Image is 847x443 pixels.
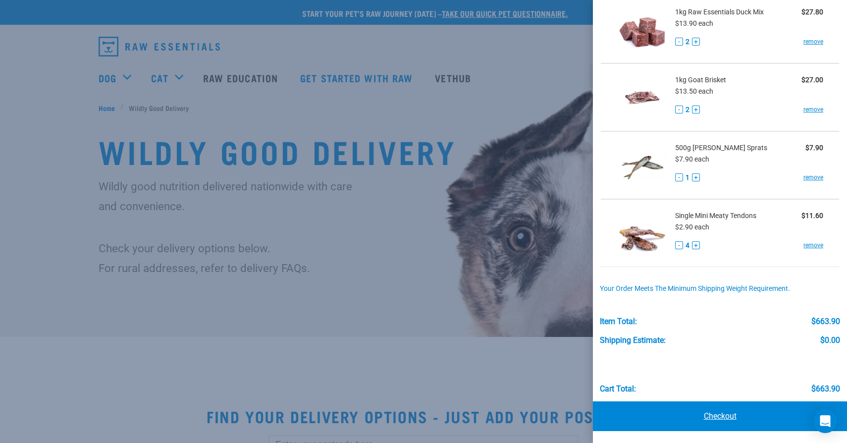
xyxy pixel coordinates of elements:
button: - [675,38,683,46]
button: + [692,38,700,46]
img: Goat Brisket [617,72,668,123]
strong: $27.80 [801,8,823,16]
span: $2.90 each [675,223,709,231]
span: 4 [686,240,689,251]
span: 1kg Raw Essentials Duck Mix [675,7,764,17]
a: remove [803,241,823,250]
img: Raw Essentials Duck Mix [617,4,668,55]
span: 1kg Goat Brisket [675,75,726,85]
button: + [692,173,700,181]
div: Your order meets the minimum shipping weight requirement. [600,285,841,293]
strong: $11.60 [801,212,823,220]
img: Mini Meaty Tendons [617,208,668,259]
span: Single Mini Meaty Tendons [675,211,756,221]
span: $13.50 each [675,87,713,95]
span: 2 [686,37,689,47]
button: + [692,106,700,113]
strong: $7.90 [805,144,823,152]
a: remove [803,173,823,182]
div: Shipping Estimate: [600,336,666,345]
div: $0.00 [820,336,840,345]
span: $13.90 each [675,19,713,27]
a: remove [803,37,823,46]
a: Checkout [593,401,847,431]
button: - [675,241,683,249]
span: 2 [686,105,689,115]
div: Cart total: [600,385,636,393]
div: $663.90 [811,317,840,326]
div: Item Total: [600,317,637,326]
span: 500g [PERSON_NAME] Sprats [675,143,767,153]
div: $663.90 [811,385,840,393]
img: Jack Mackerel Sprats [617,140,668,191]
a: remove [803,105,823,114]
button: - [675,106,683,113]
button: - [675,173,683,181]
button: + [692,241,700,249]
div: Open Intercom Messenger [813,409,837,433]
strong: $27.00 [801,76,823,84]
span: $7.90 each [675,155,709,163]
span: 1 [686,172,689,183]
